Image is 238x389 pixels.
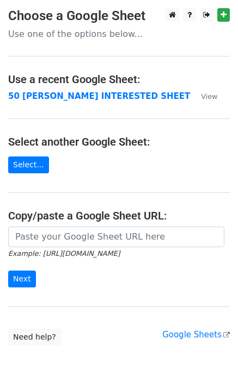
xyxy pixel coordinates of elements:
[201,92,217,101] small: View
[8,249,120,258] small: Example: [URL][DOMAIN_NAME]
[8,329,61,346] a: Need help?
[8,8,230,24] h3: Choose a Google Sheet
[8,156,49,173] a: Select...
[8,73,230,86] h4: Use a recent Google Sheet:
[8,209,230,222] h4: Copy/paste a Google Sheet URL:
[8,135,230,148] h4: Select another Google Sheet:
[162,330,230,340] a: Google Sheets
[8,28,230,40] p: Use one of the options below...
[8,271,36,287] input: Next
[190,91,217,101] a: View
[8,227,224,247] input: Paste your Google Sheet URL here
[8,91,190,101] a: 50 [PERSON_NAME] INTERESTED SHEET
